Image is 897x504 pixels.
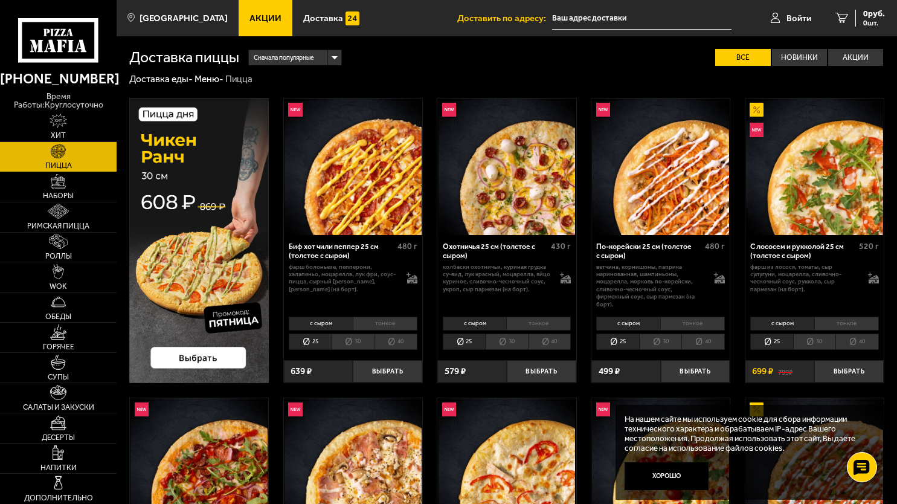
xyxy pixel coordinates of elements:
[750,263,858,294] p: фарш из лосося, томаты, сыр сулугуни, моцарелла, сливочно-чесночный соус, руккола, сыр пармезан (...
[745,99,884,236] a: АкционныйНовинкаС лососем и рукколой 25 см (толстое с сыром)
[45,162,72,170] span: Пицца
[528,334,571,350] li: 40
[346,11,359,25] img: 15daf4d41897b9f0e9f617042186c801.svg
[439,99,576,236] img: Охотничья 25 см (толстое с сыром)
[596,317,660,330] li: с сыром
[715,49,770,66] label: Все
[778,367,793,376] s: 799 ₽
[225,73,252,85] div: Пицца
[443,317,507,330] li: с сыром
[859,241,879,251] span: 520 г
[140,14,228,23] span: [GEOGRAPHIC_DATA]
[303,14,343,23] span: Доставка
[443,242,548,260] div: Охотничья 25 см (толстое с сыром)
[786,14,811,23] span: Войти
[48,373,69,381] span: Супы
[591,99,730,236] a: НовинкаПо-корейски 25 см (толстое с сыром)
[254,49,314,66] span: Сначала популярные
[596,263,704,308] p: ветчина, корнишоны, паприка маринованная, шампиньоны, моцарелла, морковь по-корейски, сливочно-че...
[443,334,485,350] li: 25
[437,99,576,236] a: НовинкаОхотничья 25 см (толстое с сыром)
[793,334,835,350] li: 30
[43,343,74,351] span: Горячее
[45,253,72,260] span: Роллы
[552,7,731,30] input: Ваш адрес доставки
[750,402,764,416] img: Акционный
[288,402,302,416] img: Новинка
[51,132,66,140] span: Хит
[506,317,571,330] li: тонкое
[135,402,149,416] img: Новинка
[50,283,67,291] span: WOK
[746,99,883,236] img: С лососем и рукколой 25 см (толстое с сыром)
[863,10,885,18] span: 0 руб.
[599,367,620,376] span: 499 ₽
[752,367,773,376] span: 699 ₽
[596,242,701,260] div: По-корейски 25 см (толстое с сыром)
[814,360,884,383] button: Выбрать
[24,494,93,502] span: Дополнительно
[284,99,422,236] a: НовинкаБиф хот чили пеппер 25 см (толстое с сыром)
[43,192,74,200] span: Наборы
[374,334,417,350] li: 40
[507,360,576,383] button: Выбрать
[289,334,331,350] li: 25
[288,103,302,117] img: Новинка
[660,317,725,330] li: тонкое
[332,334,374,350] li: 30
[289,263,397,294] p: фарш болоньезе, пепперони, халапеньо, моцарелла, лук фри, соус-пицца, сырный [PERSON_NAME], [PERS...
[249,14,281,23] span: Акции
[639,334,681,350] li: 30
[23,404,94,412] span: Салаты и закуски
[596,103,610,117] img: Новинка
[40,464,77,472] span: Напитки
[397,241,417,251] span: 480 г
[443,263,551,294] p: колбаски охотничьи, куриная грудка су-вид, лук красный, моцарелла, яйцо куриное, сливочно-чесночн...
[625,415,868,453] p: На нашем сайте мы используем cookie для сбора информации технического характера и обрабатываем IP...
[625,462,709,490] button: Хорошо
[195,74,223,85] a: Меню-
[681,334,724,350] li: 40
[661,360,730,383] button: Выбрать
[129,50,239,65] h1: Доставка пиццы
[863,19,885,27] span: 0 шт.
[750,317,814,330] li: с сыром
[772,49,827,66] label: Новинки
[445,367,466,376] span: 579 ₽
[291,367,312,376] span: 639 ₽
[551,241,571,251] span: 430 г
[129,74,193,85] a: Доставка еды-
[596,402,610,416] img: Новинка
[750,242,855,260] div: С лососем и рукколой 25 см (толстое с сыром)
[289,242,394,260] div: Биф хот чили пеппер 25 см (толстое с сыром)
[750,123,764,137] img: Новинка
[457,14,552,23] span: Доставить по адресу:
[750,103,764,117] img: Акционный
[289,317,353,330] li: с сыром
[835,334,878,350] li: 40
[442,103,456,117] img: Новинка
[814,317,879,330] li: тонкое
[750,334,793,350] li: 25
[42,434,75,442] span: Десерты
[353,317,417,330] li: тонкое
[592,99,729,236] img: По-корейски 25 см (толстое с сыром)
[485,334,527,350] li: 30
[828,49,883,66] label: Акции
[45,313,71,321] span: Обеды
[27,222,89,230] span: Римская пицца
[442,402,456,416] img: Новинка
[353,360,422,383] button: Выбрать
[285,99,422,236] img: Биф хот чили пеппер 25 см (толстое с сыром)
[596,334,638,350] li: 25
[705,241,725,251] span: 480 г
